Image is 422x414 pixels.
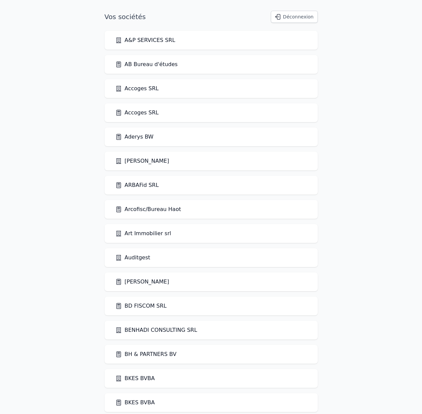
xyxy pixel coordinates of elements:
[115,205,181,213] a: Arcofisc/Bureau Haot
[115,157,169,165] a: [PERSON_NAME]
[105,12,146,21] h1: Vos sociétés
[115,229,171,238] a: Art Immobilier srl
[115,374,155,382] a: BKES BVBA
[115,326,197,334] a: BENHADI CONSULTING SRL
[115,399,155,407] a: BKES BVBA
[115,278,169,286] a: [PERSON_NAME]
[271,11,317,23] button: Déconnexion
[115,350,177,358] a: BH & PARTNERS BV
[115,133,154,141] a: Aderys BW
[115,85,159,93] a: Accoges SRL
[115,302,167,310] a: BD FISCOM SRL
[115,254,150,262] a: Auditgest
[115,60,178,68] a: AB Bureau d'études
[115,181,159,189] a: ARBAFid SRL
[115,36,175,44] a: A&P SERVICES SRL
[115,109,159,117] a: Accoges SRL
